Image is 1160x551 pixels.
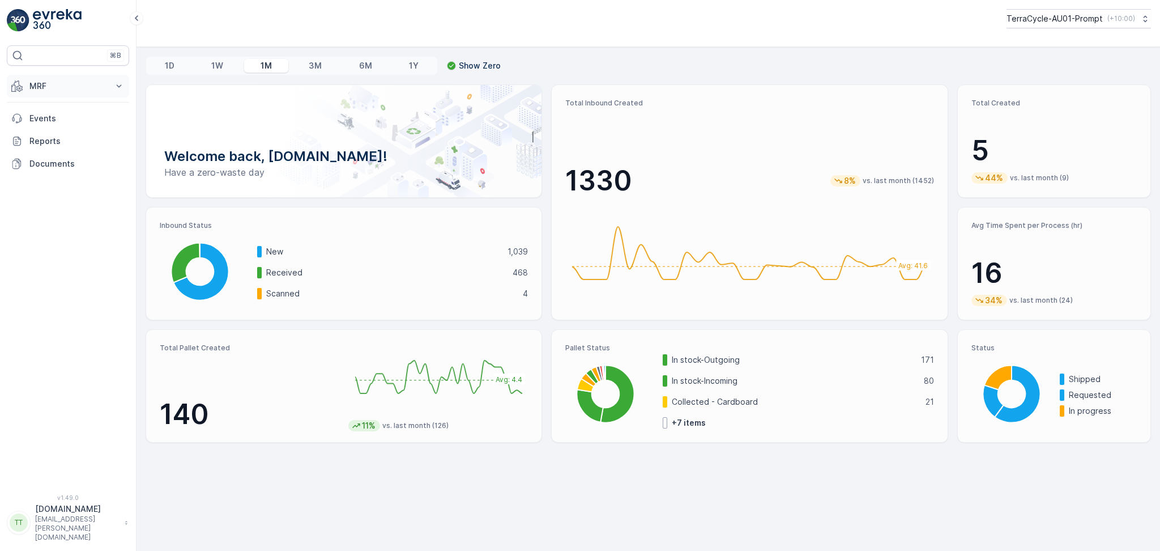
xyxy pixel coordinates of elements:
p: 1M [261,60,272,71]
a: Reports [7,130,129,152]
p: + 7 items [672,417,706,429]
p: Total Pallet Created [160,344,339,353]
p: Scanned [266,288,515,299]
a: Documents [7,152,129,175]
p: 1,039 [507,246,528,257]
button: TT[DOMAIN_NAME][EMAIL_ADDRESS][PERSON_NAME][DOMAIN_NAME] [7,503,129,542]
p: MRF [29,80,106,92]
p: vs. last month (126) [382,421,449,430]
p: 171 [921,354,934,366]
p: Status [971,344,1137,353]
button: MRF [7,75,129,98]
div: TT [10,514,28,532]
p: vs. last month (1452) [863,176,934,185]
p: Reports [29,135,125,147]
p: Avg Time Spent per Process (hr) [971,221,1137,230]
p: Inbound Status [160,221,528,230]
p: In stock-Outgoing [672,354,913,366]
p: Shipped [1069,374,1137,385]
span: v 1.49.0 [7,494,129,501]
p: Have a zero-waste day [164,166,523,179]
p: ( +10:00 ) [1107,14,1135,23]
p: Total Inbound Created [565,99,933,108]
p: 1W [211,60,223,71]
p: [DOMAIN_NAME] [35,503,119,515]
p: ⌘B [110,51,121,60]
p: 1330 [565,164,632,198]
p: vs. last month (24) [1009,296,1073,305]
p: 21 [926,396,934,408]
p: Total Created [971,99,1137,108]
p: New [266,246,500,257]
p: 11% [361,420,377,431]
p: 44% [984,172,1004,184]
p: 6M [359,60,372,71]
p: 1D [165,60,174,71]
p: Welcome back, [DOMAIN_NAME]! [164,147,523,166]
p: [EMAIL_ADDRESS][PERSON_NAME][DOMAIN_NAME] [35,515,119,542]
p: 34% [984,295,1004,306]
p: 80 [924,375,934,387]
p: Received [266,267,505,278]
p: 5 [971,134,1137,168]
a: Events [7,107,129,130]
p: 3M [309,60,322,71]
p: vs. last month (9) [1010,173,1069,183]
p: In progress [1069,405,1137,417]
p: TerraCycle-AU01-Prompt [1007,13,1103,24]
p: 1Y [409,60,419,71]
img: logo [7,9,29,32]
p: Collected - Cardboard [672,396,918,408]
img: logo_light-DOdMpM7g.png [33,9,82,32]
p: 140 [160,397,339,431]
p: 8% [843,175,857,187]
p: 4 [523,288,528,299]
p: 16 [971,256,1137,290]
p: Events [29,113,125,124]
p: In stock-Incoming [672,375,916,387]
p: Show Zero [459,60,501,71]
p: Requested [1069,389,1137,401]
button: TerraCycle-AU01-Prompt(+10:00) [1007,9,1151,28]
p: Documents [29,158,125,169]
p: Pallet Status [565,344,933,353]
p: 468 [513,267,528,278]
